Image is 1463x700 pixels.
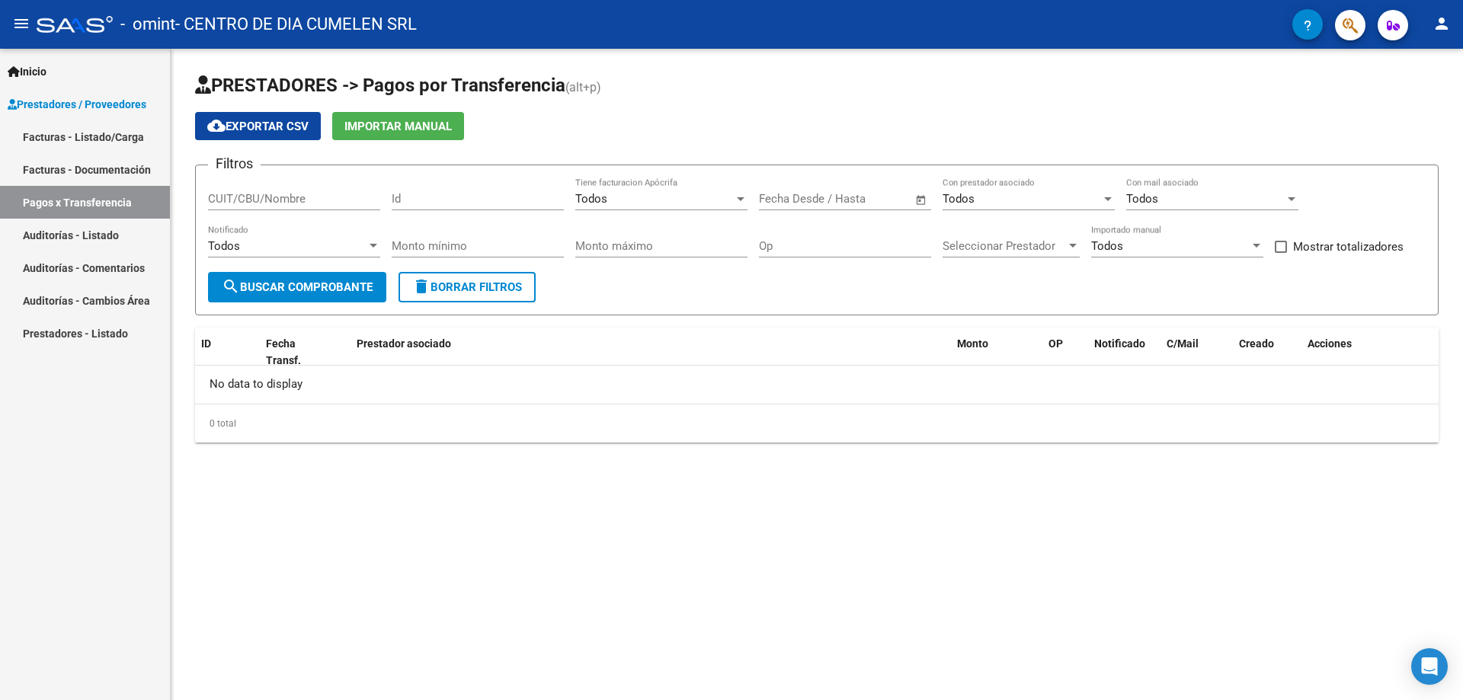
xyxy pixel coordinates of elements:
span: Seleccionar Prestador [943,239,1066,253]
span: Creado [1239,337,1274,350]
span: Todos [943,192,975,206]
span: PRESTADORES -> Pagos por Transferencia [195,75,565,96]
mat-icon: search [222,277,240,296]
div: Open Intercom Messenger [1411,648,1448,685]
datatable-header-cell: Prestador asociado [351,328,951,378]
span: Exportar CSV [207,120,309,133]
span: Importar Manual [344,120,452,133]
span: - CENTRO DE DIA CUMELEN SRL [175,8,417,41]
h3: Filtros [208,153,261,174]
span: Monto [957,337,988,350]
div: 0 total [195,404,1439,443]
button: Borrar Filtros [399,272,536,302]
input: Fecha inicio [759,192,821,206]
datatable-header-cell: Monto [951,328,1042,378]
span: Mostrar totalizadores [1293,238,1404,256]
mat-icon: cloud_download [207,117,226,135]
span: Buscar Comprobante [222,280,373,294]
span: Borrar Filtros [412,280,522,294]
datatable-header-cell: Creado [1233,328,1301,378]
input: Fecha fin [834,192,908,206]
button: Buscar Comprobante [208,272,386,302]
span: Prestador asociado [357,337,451,350]
mat-icon: person [1433,14,1451,33]
span: Notificado [1094,337,1145,350]
datatable-header-cell: OP [1042,328,1088,378]
span: Acciones [1308,337,1352,350]
span: (alt+p) [565,80,601,94]
datatable-header-cell: ID [195,328,260,378]
button: Open calendar [913,191,930,209]
span: Prestadores / Proveedores [8,96,146,113]
button: Exportar CSV [195,112,321,140]
span: C/Mail [1167,337,1199,350]
datatable-header-cell: Fecha Transf. [260,328,328,378]
span: Todos [1091,239,1123,253]
span: ID [201,337,211,350]
div: No data to display [195,366,1439,404]
button: Importar Manual [332,112,464,140]
datatable-header-cell: C/Mail [1160,328,1233,378]
datatable-header-cell: Acciones [1301,328,1439,378]
span: OP [1048,337,1063,350]
span: Todos [208,239,240,253]
span: - omint [120,8,175,41]
span: Todos [575,192,607,206]
mat-icon: delete [412,277,431,296]
span: Fecha Transf. [266,337,301,367]
datatable-header-cell: Notificado [1088,328,1160,378]
span: Inicio [8,63,46,80]
span: Todos [1126,192,1158,206]
mat-icon: menu [12,14,30,33]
